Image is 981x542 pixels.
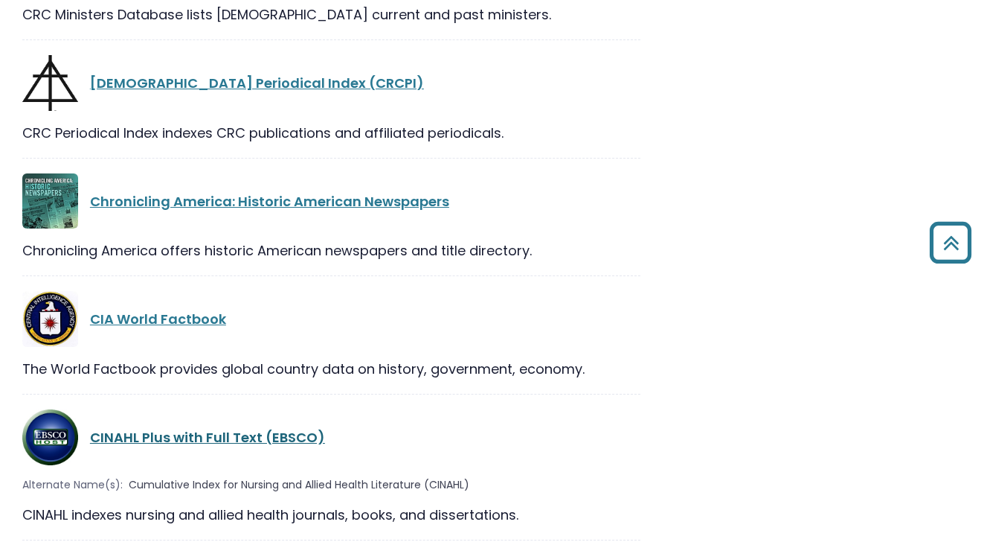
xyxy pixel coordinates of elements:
[924,229,977,256] a: Back to Top
[129,477,469,493] span: Cumulative Index for Nursing and Allied Health Literature (CINAHL)
[22,240,640,261] div: Chronicling America offers historic American newspapers and title directory.
[22,505,640,525] div: CINAHL indexes nursing and allied health journals, books, and dissertations.
[22,477,123,493] span: Alternate Name(s):
[22,4,640,25] div: CRC Ministers Database lists [DEMOGRAPHIC_DATA] current and past ministers.
[90,310,226,328] a: CIA World Factbook
[22,359,640,379] div: The World Factbook provides global country data on history, government, economy.
[90,192,449,211] a: Chronicling America: Historic American Newspapers
[22,123,640,143] div: CRC Periodical Index indexes CRC publications and affiliated periodicals.
[90,428,325,447] a: CINAHL Plus with Full Text (EBSCO)
[90,74,424,92] a: [DEMOGRAPHIC_DATA] Periodical Index (CRCPI)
